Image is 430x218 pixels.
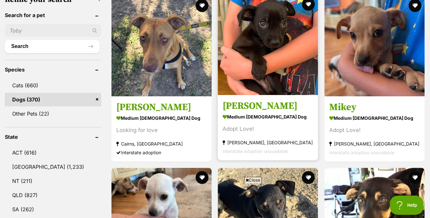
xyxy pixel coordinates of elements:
[5,93,101,106] a: Dogs (370)
[329,150,394,155] span: Interstate adoption unavailable
[5,203,101,216] a: SA (262)
[244,177,262,183] span: Close
[116,113,207,123] strong: medium [DEMOGRAPHIC_DATA] Dog
[116,126,207,135] div: Looking for love
[223,138,313,147] strong: [PERSON_NAME], [GEOGRAPHIC_DATA]
[302,171,315,184] button: favourite
[111,96,212,162] a: [PERSON_NAME] medium [DEMOGRAPHIC_DATA] Dog Looking for love Cairns, [GEOGRAPHIC_DATA] Interstate...
[223,148,288,154] span: Interstate adoption unavailable
[329,126,420,135] div: Adopt Love!
[5,12,101,18] header: Search for a pet
[5,146,101,159] a: ACT (616)
[5,174,101,188] a: NT (211)
[390,195,424,215] iframe: Help Scout Beacon - Open
[116,139,207,148] strong: Cairns, [GEOGRAPHIC_DATA]
[324,96,425,162] a: Mikey medium [DEMOGRAPHIC_DATA] Dog Adopt Love! [PERSON_NAME], [GEOGRAPHIC_DATA] Interstate adopt...
[5,40,100,53] button: Search
[5,134,101,140] header: State
[5,24,101,37] input: Toby
[116,148,207,157] div: Interstate adoption
[98,186,332,215] iframe: Advertisement
[5,160,101,174] a: [GEOGRAPHIC_DATA] (1,233)
[5,107,101,120] a: Other Pets (22)
[329,101,420,113] h3: Mikey
[329,113,420,123] strong: medium [DEMOGRAPHIC_DATA] Dog
[223,100,313,112] h3: [PERSON_NAME]
[196,171,208,184] button: favourite
[329,139,420,148] strong: [PERSON_NAME], [GEOGRAPHIC_DATA]
[223,125,313,133] div: Adopt Love!
[5,188,101,202] a: QLD (827)
[218,95,318,160] a: [PERSON_NAME] medium [DEMOGRAPHIC_DATA] Dog Adopt Love! [PERSON_NAME], [GEOGRAPHIC_DATA] Intersta...
[5,67,101,72] header: Species
[116,101,207,113] h3: [PERSON_NAME]
[408,171,421,184] button: favourite
[223,112,313,121] strong: medium [DEMOGRAPHIC_DATA] Dog
[5,79,101,92] a: Cats (660)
